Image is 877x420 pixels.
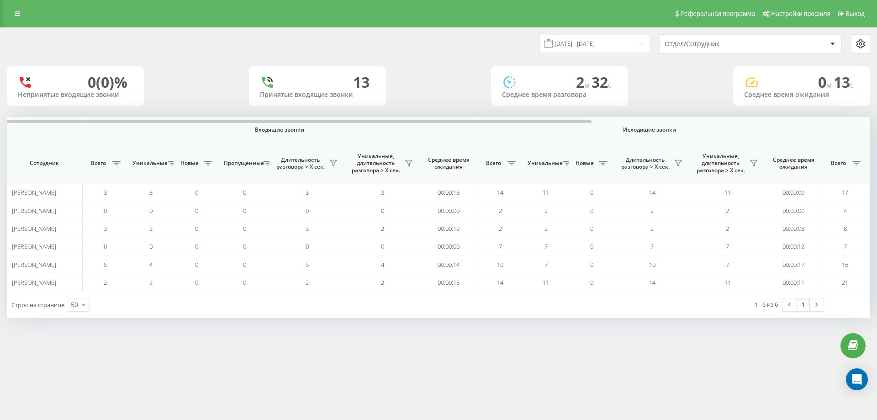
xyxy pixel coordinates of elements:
[842,261,848,269] span: 16
[420,255,477,273] td: 00:00:14
[306,188,309,197] span: 3
[224,159,261,167] span: Пропущенные
[726,242,729,250] span: 7
[528,159,560,167] span: Уникальные
[106,126,453,133] span: Входящие звонки
[381,242,384,250] span: 0
[590,242,593,250] span: 0
[844,224,847,233] span: 8
[11,301,64,309] span: Строк на странице
[499,242,502,250] span: 7
[104,207,107,215] span: 0
[15,159,74,167] span: Сотрудник
[544,261,548,269] span: 7
[845,10,865,17] span: Выход
[243,261,246,269] span: 0
[649,278,655,287] span: 14
[584,80,592,90] span: м
[796,298,810,311] a: 1
[420,202,477,219] td: 00:00:00
[573,159,596,167] span: Новые
[12,207,56,215] span: [PERSON_NAME]
[260,91,375,99] div: Принятые входящие звонки
[306,224,309,233] span: 3
[88,74,127,91] div: 0 (0)%
[497,261,503,269] span: 10
[846,368,868,390] div: Open Intercom Messenger
[649,261,655,269] span: 10
[502,91,617,99] div: Среднее время разговора
[765,274,822,292] td: 00:00:11
[195,261,198,269] span: 0
[420,220,477,238] td: 00:00:19
[381,207,384,215] span: 0
[649,188,655,197] span: 14
[71,300,78,309] div: 50
[18,91,133,99] div: Непринятые входящие звонки
[12,224,56,233] span: [PERSON_NAME]
[590,224,593,233] span: 0
[349,153,402,174] span: Уникальные, длительность разговора > Х сек.
[104,261,107,269] span: 5
[381,224,384,233] span: 2
[544,224,548,233] span: 2
[590,278,593,287] span: 0
[497,278,503,287] span: 14
[771,10,830,17] span: Настройки профиля
[850,80,854,90] span: c
[149,242,153,250] span: 0
[680,10,755,17] span: Реферальная программа
[104,224,107,233] span: 3
[744,91,859,99] div: Среднее время ожидания
[844,207,847,215] span: 4
[243,278,246,287] span: 0
[834,72,854,92] span: 13
[724,278,731,287] span: 11
[420,238,477,255] td: 00:00:00
[765,202,822,219] td: 00:00:00
[427,156,470,170] span: Среднее время ожидания
[420,274,477,292] td: 00:00:15
[826,80,834,90] span: м
[306,261,309,269] span: 5
[499,126,801,133] span: Исходящие звонки
[482,159,505,167] span: Всего
[818,72,834,92] span: 0
[243,207,246,215] span: 0
[755,300,778,309] div: 1 - 6 из 6
[132,159,165,167] span: Уникальные
[724,188,731,197] span: 11
[497,188,503,197] span: 14
[544,242,548,250] span: 7
[772,156,815,170] span: Среднее время ожидания
[619,156,671,170] span: Длительность разговора > Х сек.
[576,72,592,92] span: 2
[665,40,774,48] div: Отдел/Сотрудник
[149,261,153,269] span: 4
[195,278,198,287] span: 0
[12,188,56,197] span: [PERSON_NAME]
[726,224,729,233] span: 2
[420,184,477,202] td: 00:00:13
[353,74,370,91] div: 13
[195,188,198,197] span: 0
[726,261,729,269] span: 7
[104,242,107,250] span: 0
[87,159,110,167] span: Всего
[650,242,654,250] span: 7
[149,224,153,233] span: 2
[381,188,384,197] span: 3
[195,224,198,233] span: 0
[195,207,198,215] span: 0
[381,278,384,287] span: 2
[12,242,56,250] span: [PERSON_NAME]
[12,261,56,269] span: [PERSON_NAME]
[726,207,729,215] span: 2
[274,156,327,170] span: Длительность разговора > Х сек.
[149,207,153,215] span: 0
[842,188,848,197] span: 17
[590,207,593,215] span: 0
[104,188,107,197] span: 3
[178,159,201,167] span: Новые
[149,278,153,287] span: 2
